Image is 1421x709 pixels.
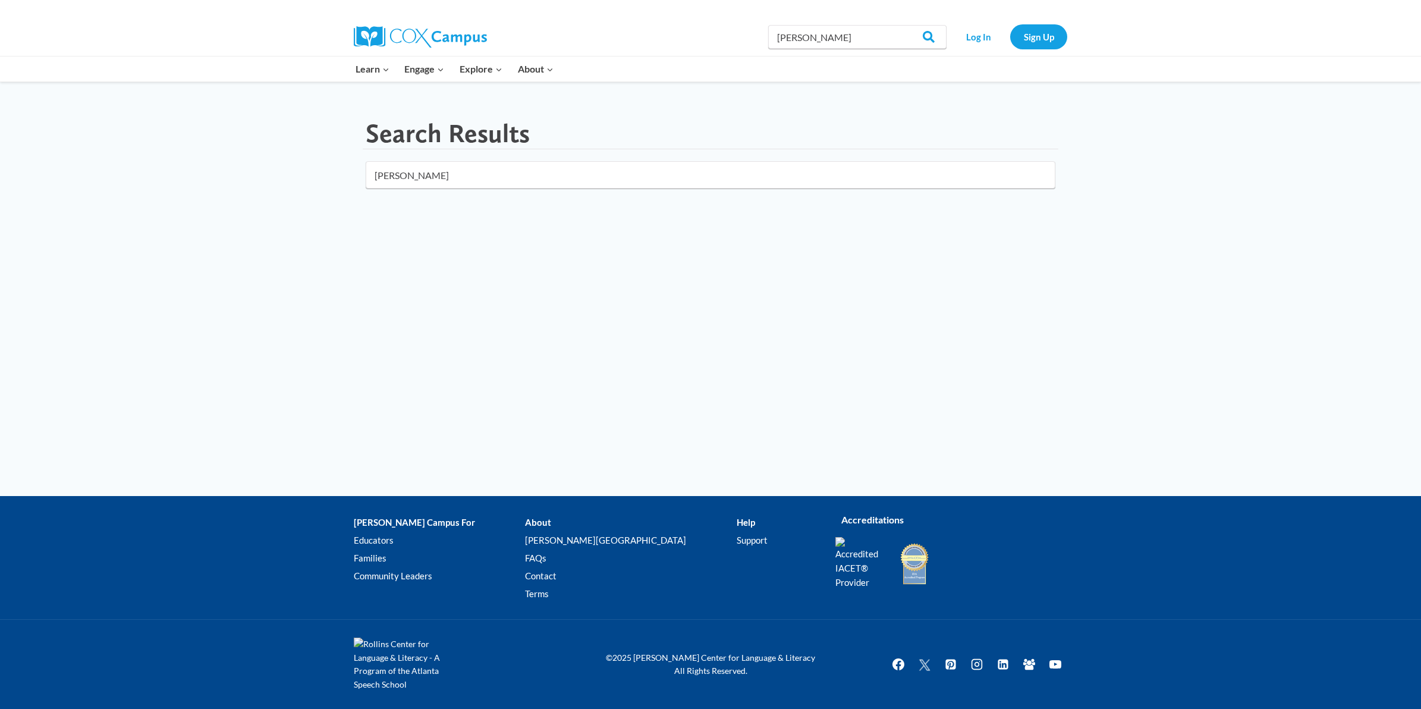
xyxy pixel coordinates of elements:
[354,550,525,567] a: Families
[952,24,1004,49] a: Log In
[356,61,389,77] span: Learn
[952,24,1067,49] nav: Secondary Navigation
[886,652,910,676] a: Facebook
[460,61,502,77] span: Explore
[525,585,736,603] a: Terms
[525,532,736,550] a: [PERSON_NAME][GEOGRAPHIC_DATA]
[525,567,736,585] a: Contact
[768,25,947,49] input: Search Cox Campus
[835,537,886,589] img: Accredited IACET® Provider
[900,542,929,586] img: IDA Accredited
[598,651,823,678] p: ©2025 [PERSON_NAME] Center for Language & Literacy All Rights Reserved.
[917,658,932,672] img: Twitter X icon white
[348,57,561,81] nav: Primary Navigation
[939,652,963,676] a: Pinterest
[1043,652,1067,676] a: YouTube
[518,61,554,77] span: About
[354,532,525,550] a: Educators
[354,638,461,691] img: Rollins Center for Language & Literacy - A Program of the Atlanta Speech School
[1017,652,1041,676] a: Facebook Group
[737,532,818,550] a: Support
[404,61,444,77] span: Engage
[991,652,1015,676] a: Linkedin
[841,514,904,525] strong: Accreditations
[525,550,736,567] a: FAQs
[965,652,989,676] a: Instagram
[1010,24,1067,49] a: Sign Up
[913,652,936,676] a: Twitter
[354,567,525,585] a: Community Leaders
[366,118,530,149] h1: Search Results
[354,26,487,48] img: Cox Campus
[366,161,1055,189] input: Search for...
